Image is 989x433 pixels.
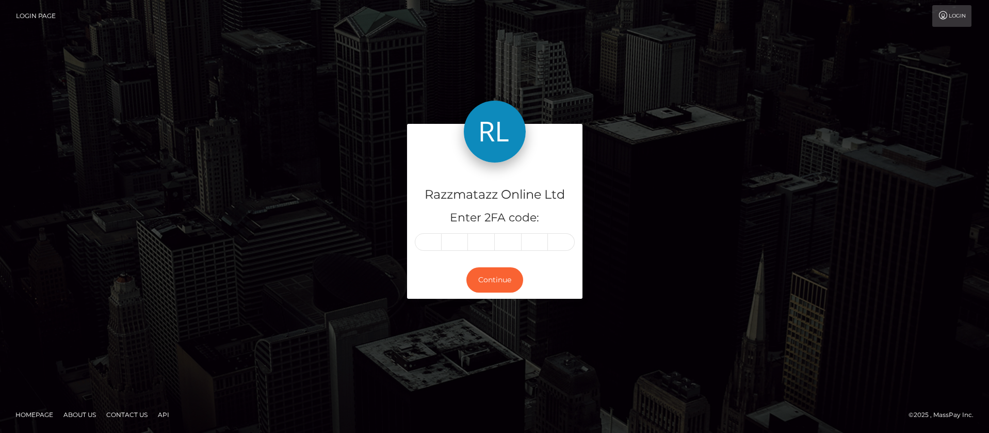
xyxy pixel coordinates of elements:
img: Razzmatazz Online Ltd [464,101,526,163]
h4: Razzmatazz Online Ltd [415,186,575,204]
a: Contact Us [102,407,152,423]
button: Continue [466,267,523,293]
a: Homepage [11,407,57,423]
div: © 2025 , MassPay Inc. [909,409,981,421]
a: Login Page [16,5,56,27]
a: API [154,407,173,423]
a: About Us [59,407,100,423]
a: Login [932,5,971,27]
h5: Enter 2FA code: [415,210,575,226]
